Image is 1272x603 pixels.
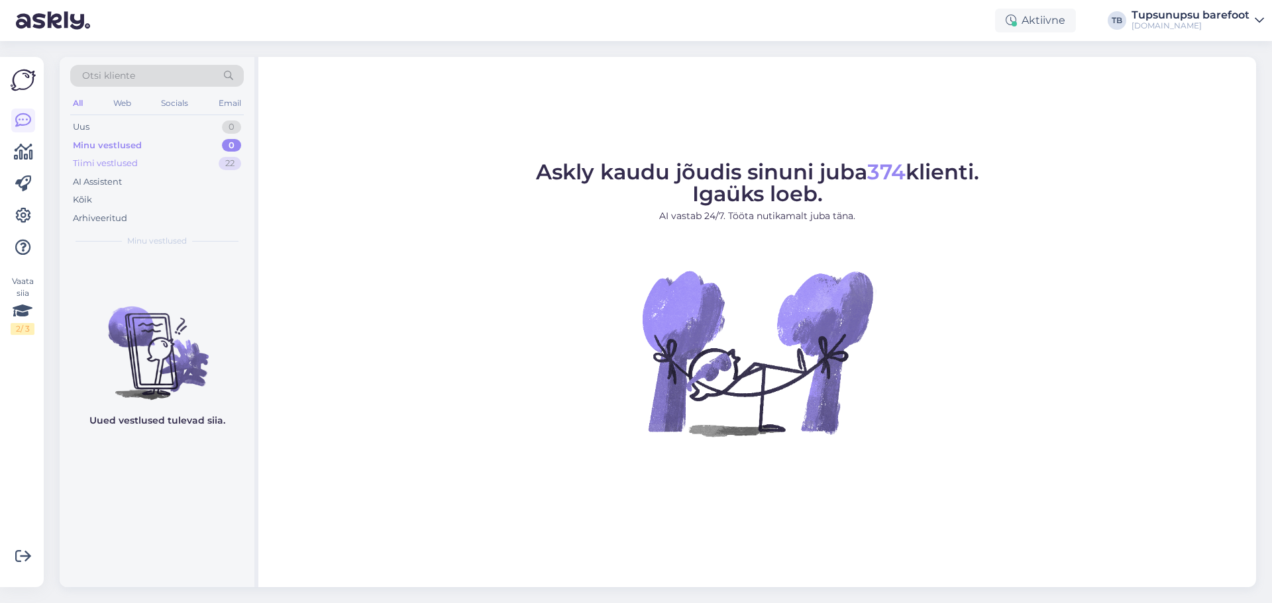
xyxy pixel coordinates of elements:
[216,95,244,112] div: Email
[536,159,979,207] span: Askly kaudu jõudis sinuni juba klienti. Igaüks loeb.
[638,234,876,472] img: No Chat active
[11,68,36,93] img: Askly Logo
[536,209,979,223] p: AI vastab 24/7. Tööta nutikamalt juba täna.
[82,69,135,83] span: Otsi kliente
[1132,10,1264,31] a: Tupsunupsu barefoot[DOMAIN_NAME]
[73,193,92,207] div: Kõik
[11,275,34,335] div: Vaata siia
[1132,21,1249,31] div: [DOMAIN_NAME]
[1132,10,1249,21] div: Tupsunupsu barefoot
[11,323,34,335] div: 2 / 3
[89,414,225,428] p: Uued vestlused tulevad siia.
[222,139,241,152] div: 0
[219,157,241,170] div: 22
[73,120,89,134] div: Uus
[222,120,241,134] div: 0
[70,95,85,112] div: All
[73,139,142,152] div: Minu vestlused
[60,283,254,402] img: No chats
[867,159,906,185] span: 374
[1108,11,1126,30] div: TB
[111,95,134,112] div: Web
[73,212,127,225] div: Arhiveeritud
[73,157,138,170] div: Tiimi vestlused
[127,235,187,247] span: Minu vestlused
[995,9,1076,32] div: Aktiivne
[73,175,122,189] div: AI Assistent
[158,95,191,112] div: Socials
